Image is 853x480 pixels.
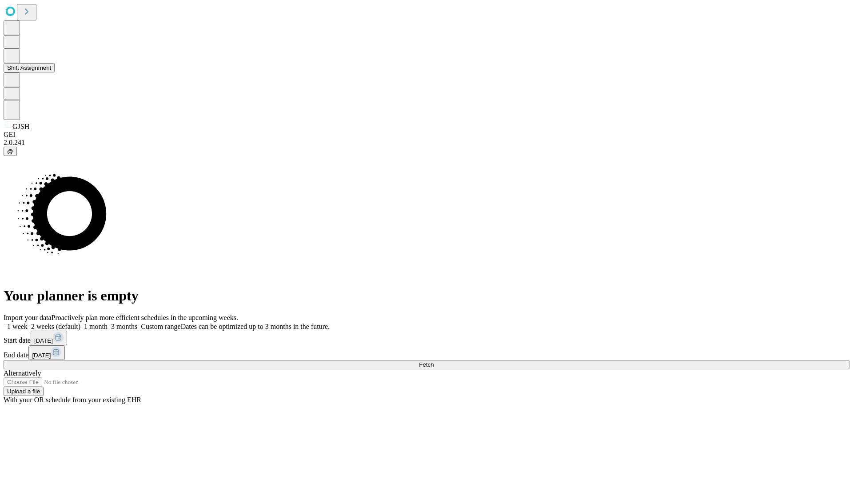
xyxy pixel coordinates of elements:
[4,345,849,360] div: End date
[7,323,28,330] span: 1 week
[4,369,41,377] span: Alternatively
[31,323,80,330] span: 2 weeks (default)
[31,331,67,345] button: [DATE]
[181,323,330,330] span: Dates can be optimized up to 3 months in the future.
[4,396,141,404] span: With your OR schedule from your existing EHR
[4,147,17,156] button: @
[32,352,51,359] span: [DATE]
[4,131,849,139] div: GEI
[111,323,137,330] span: 3 months
[4,288,849,304] h1: Your planner is empty
[34,337,53,344] span: [DATE]
[52,314,238,321] span: Proactively plan more efficient schedules in the upcoming weeks.
[7,148,13,155] span: @
[12,123,29,130] span: GJSH
[4,314,52,321] span: Import your data
[4,387,44,396] button: Upload a file
[4,360,849,369] button: Fetch
[4,139,849,147] div: 2.0.241
[419,361,434,368] span: Fetch
[141,323,180,330] span: Custom range
[28,345,65,360] button: [DATE]
[4,331,849,345] div: Start date
[84,323,108,330] span: 1 month
[4,63,55,72] button: Shift Assignment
